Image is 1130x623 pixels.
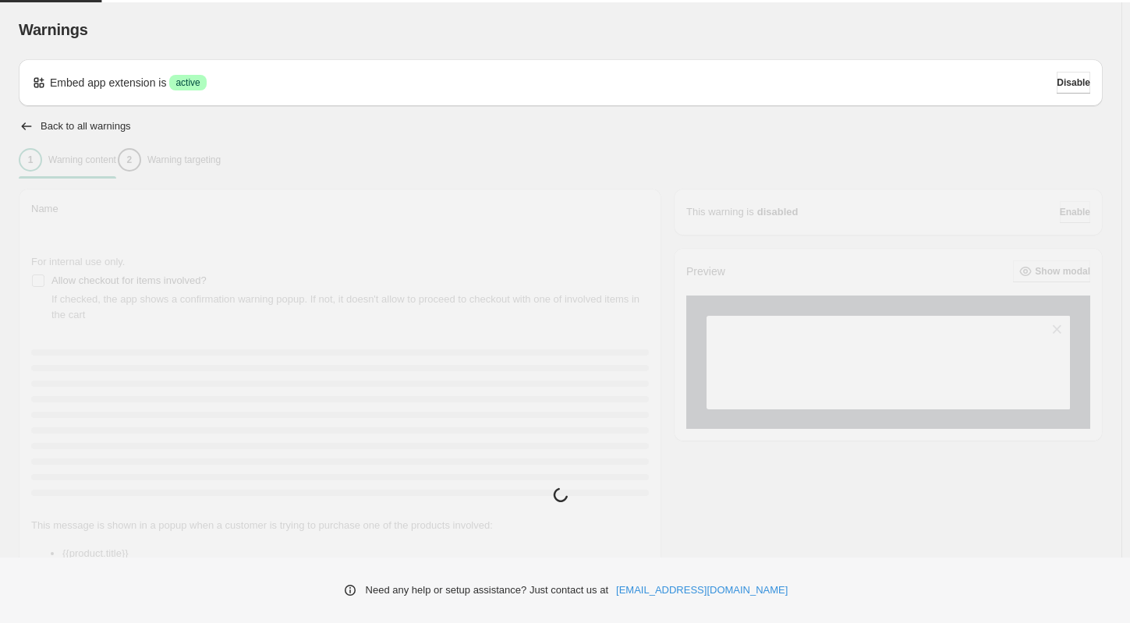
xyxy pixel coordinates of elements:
[1057,76,1090,89] span: Disable
[175,76,200,89] span: active
[19,21,88,38] span: Warnings
[41,120,131,133] h2: Back to all warnings
[50,75,166,90] p: Embed app extension is
[616,582,788,598] a: [EMAIL_ADDRESS][DOMAIN_NAME]
[1057,72,1090,94] button: Disable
